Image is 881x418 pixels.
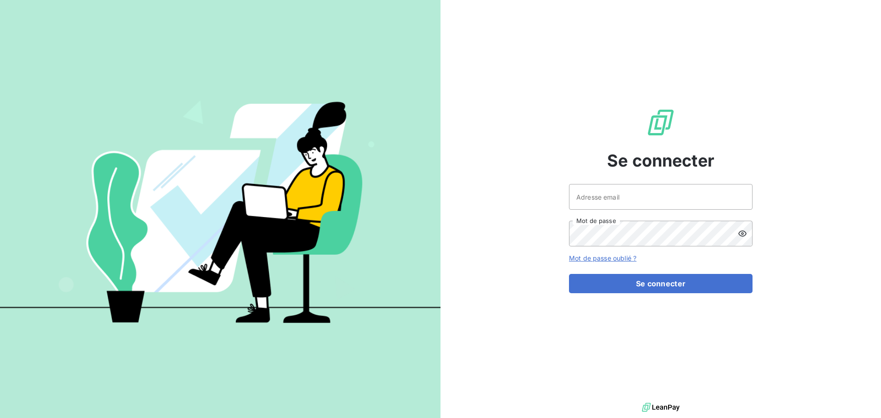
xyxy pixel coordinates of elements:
img: logo [642,401,680,414]
span: Se connecter [607,148,714,173]
a: Mot de passe oublié ? [569,254,636,262]
img: Logo LeanPay [646,108,675,137]
button: Se connecter [569,274,753,293]
input: placeholder [569,184,753,210]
